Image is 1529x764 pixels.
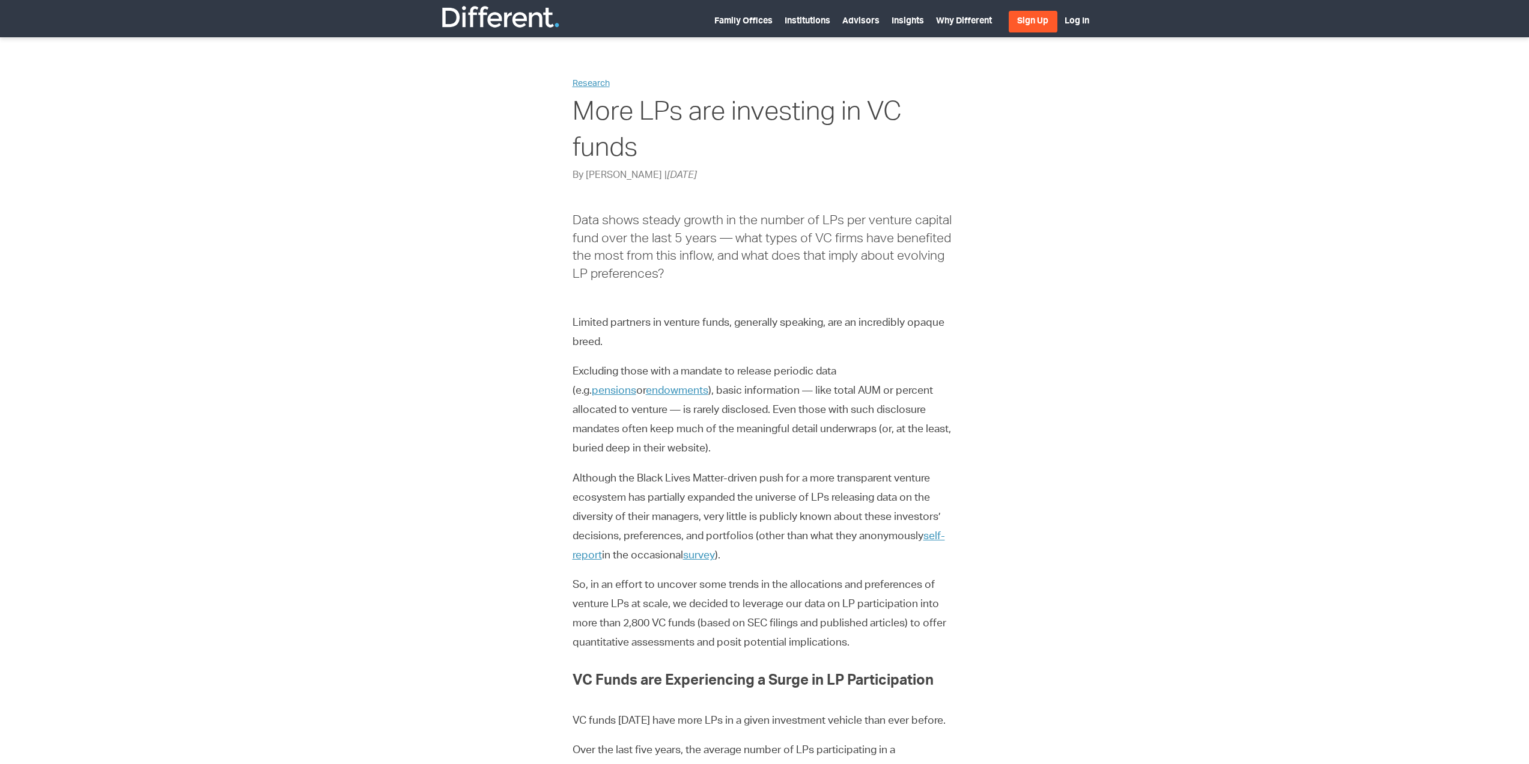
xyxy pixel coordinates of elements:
[892,17,924,26] a: Insights
[667,171,697,181] span: [DATE]
[573,531,945,561] a: self-report
[592,386,636,397] a: pensions
[573,362,957,459] p: Excluding those with a mandate to release periodic data (e.g. or ), basic information — like tota...
[573,96,957,169] h1: More LPs are investing in VC funds
[573,213,957,284] h6: Data shows steady growth in the number of LPs per venture capital fund over the last 5 years — wh...
[1009,11,1057,32] a: Sign Up
[573,169,957,183] p: By [PERSON_NAME] |
[573,674,934,689] strong: VC Funds are Experiencing a Surge in LP Participation
[440,5,561,29] img: Different Funds
[573,576,957,653] p: So, in an effort to uncover some trends in the allocations and preferences of venture LPs at scal...
[573,469,957,566] p: Although the Black Lives Matter-driven push for a more transparent venture ecosystem has partiall...
[936,17,992,26] a: Why Different
[646,386,708,397] a: endowments
[785,17,830,26] a: Institutions
[842,17,880,26] a: Advisors
[573,712,957,731] p: VC funds [DATE] have more LPs in a given investment vehicle than ever before.
[683,551,715,561] a: survey
[1065,17,1089,26] a: Log In
[573,314,957,352] p: Limited partners in venture funds, generally speaking, are an incredibly opaque breed.
[714,17,773,26] a: Family Offices
[573,80,610,88] a: Research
